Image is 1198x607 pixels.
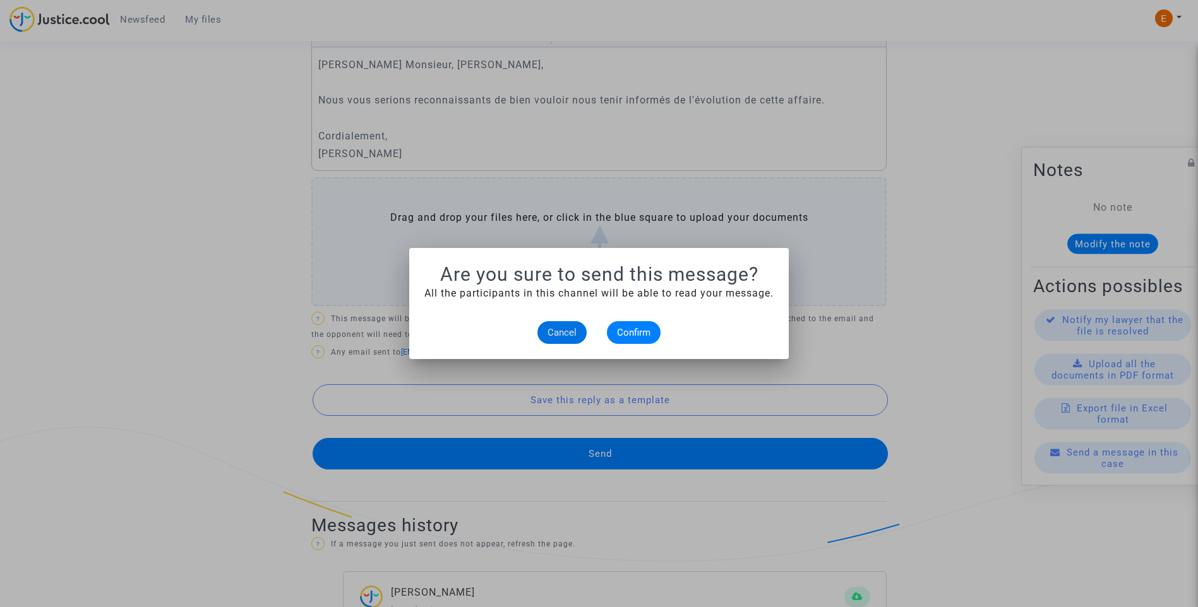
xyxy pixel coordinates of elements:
[607,321,661,344] button: Confirm
[617,327,650,338] span: Confirm
[537,321,587,344] button: Cancel
[548,327,577,338] span: Cancel
[424,263,774,286] h1: Are you sure to send this message?
[424,287,774,299] span: All the participants in this channel will be able to read your message.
